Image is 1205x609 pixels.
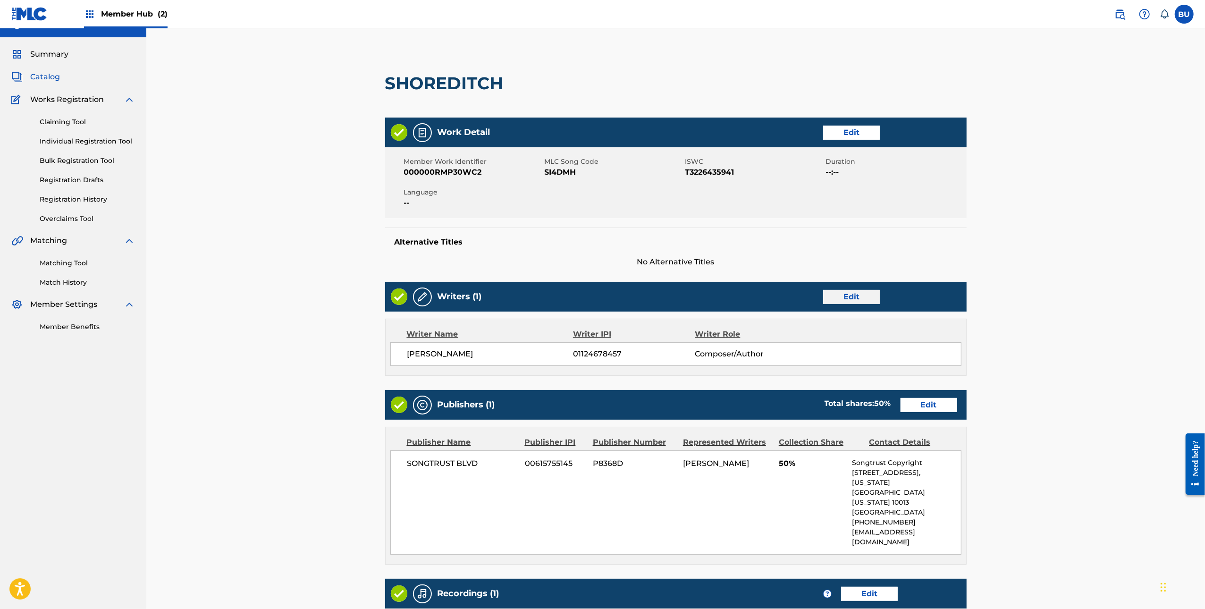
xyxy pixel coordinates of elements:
span: 000000RMP30WC2 [404,167,542,178]
div: User Menu [1175,5,1194,24]
h5: Alternative Titles [395,237,957,247]
div: Publisher Number [593,437,676,448]
span: Summary [30,49,68,60]
p: [GEOGRAPHIC_DATA] [852,507,961,517]
div: Publisher Name [407,437,518,448]
iframe: Chat Widget [1158,564,1205,609]
span: SONGTRUST BLVD [407,458,518,469]
a: Edit [823,126,880,140]
img: Summary [11,49,23,60]
span: Catalog [30,71,60,83]
a: SummarySummary [11,49,68,60]
h5: Writers (1) [438,291,482,302]
span: ? [824,590,831,598]
p: [STREET_ADDRESS], [852,468,961,478]
a: Public Search [1111,5,1129,24]
img: Catalog [11,71,23,83]
img: expand [124,94,135,105]
img: Valid [391,124,407,141]
img: Valid [391,397,407,413]
iframe: Resource Center [1179,426,1205,502]
span: ISWC [685,157,824,167]
img: search [1114,8,1126,20]
span: [PERSON_NAME] [683,459,749,468]
span: Matching [30,235,67,246]
p: [EMAIL_ADDRESS][DOMAIN_NAME] [852,527,961,547]
a: Registration Drafts [40,175,135,185]
img: Top Rightsholders [84,8,95,20]
img: help [1139,8,1150,20]
span: Duration [826,157,964,167]
span: Works Registration [30,94,104,105]
a: Overclaims Tool [40,214,135,224]
a: Edit [901,398,957,412]
a: Edit [823,290,880,304]
a: Edit [841,587,898,601]
p: Songtrust Copyright [852,458,961,468]
a: Registration History [40,195,135,204]
span: 01124678457 [573,348,695,360]
div: Represented Writers [683,437,772,448]
div: Help [1135,5,1154,24]
img: Publishers [417,399,428,411]
div: Notifications [1160,9,1169,19]
img: Writers [417,291,428,303]
h5: Work Detail [438,127,490,138]
div: Drag [1161,573,1166,601]
span: -- [404,197,542,209]
img: Valid [391,288,407,305]
h5: Publishers (1) [438,399,495,410]
span: (2) [158,9,168,18]
img: Member Settings [11,299,23,310]
span: No Alternative Titles [385,256,967,268]
p: [PHONE_NUMBER] [852,517,961,527]
span: --:-- [826,167,964,178]
span: T3226435941 [685,167,824,178]
span: 50% [779,458,845,469]
span: MLC Song Code [545,157,683,167]
img: Work Detail [417,127,428,138]
p: [US_STATE][GEOGRAPHIC_DATA][US_STATE] 10013 [852,478,961,507]
span: Language [404,187,542,197]
a: CatalogCatalog [11,71,60,83]
div: Publisher IPI [525,437,586,448]
a: Matching Tool [40,258,135,268]
span: Composer/Author [695,348,806,360]
img: Recordings [417,588,428,600]
div: Writer IPI [573,329,695,340]
img: Matching [11,235,23,246]
img: MLC Logo [11,7,48,21]
a: Bulk Registration Tool [40,156,135,166]
span: Member Hub [101,8,168,19]
img: Works Registration [11,94,24,105]
img: Valid [391,585,407,602]
span: 50 % [875,399,891,408]
span: [PERSON_NAME] [407,348,573,360]
img: expand [124,299,135,310]
div: Total shares: [825,398,891,409]
span: Member Work Identifier [404,157,542,167]
h2: SHOREDITCH [385,73,508,94]
span: P8368D [593,458,676,469]
span: SI4DMH [545,167,683,178]
a: Match History [40,278,135,288]
div: Contact Details [869,437,952,448]
a: Individual Registration Tool [40,136,135,146]
div: Writer Role [695,329,806,340]
a: Member Benefits [40,322,135,332]
img: expand [124,235,135,246]
h5: Recordings (1) [438,588,499,599]
span: Member Settings [30,299,97,310]
div: Writer Name [407,329,573,340]
a: Claiming Tool [40,117,135,127]
span: 00615755145 [525,458,586,469]
div: Collection Share [779,437,862,448]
